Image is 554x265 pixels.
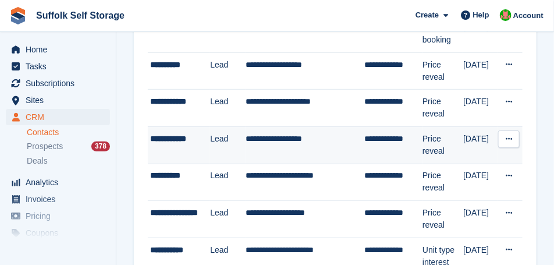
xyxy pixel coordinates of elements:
a: menu [6,174,110,190]
span: Subscriptions [26,75,95,91]
span: Home [26,41,95,58]
td: [DATE] [463,164,498,201]
td: [DATE] [463,201,498,238]
img: David Caucutt [500,9,512,21]
span: Analytics [26,174,95,190]
a: menu [6,208,110,224]
a: menu [6,109,110,125]
a: menu [6,92,110,108]
td: Price reveal [422,126,463,164]
a: Prospects 378 [27,140,110,153]
td: [DATE] [463,90,498,127]
td: [DATE] [463,126,498,164]
a: menu [6,75,110,91]
span: Tasks [26,58,95,75]
a: menu [6,225,110,241]
td: Price reveal [422,52,463,90]
span: Account [513,10,544,22]
a: Deals [27,155,110,167]
a: menu [6,191,110,207]
div: 378 [91,142,110,151]
span: Coupons [26,225,95,241]
span: CRM [26,109,95,125]
a: menu [6,41,110,58]
img: stora-icon-8386f47178a22dfd0bd8f6a31ec36ba5ce8667c1dd55bd0f319d3a0aa187defe.svg [9,7,27,24]
td: Lead [210,52,246,90]
span: Sites [26,92,95,108]
span: Pricing [26,208,95,224]
td: [DATE] [463,16,498,53]
a: Contacts [27,127,110,138]
td: Price reveal [422,201,463,238]
td: Lead [210,164,246,201]
a: menu [6,58,110,75]
span: Deals [27,156,48,167]
span: Prospects [27,141,63,152]
td: Lead [210,201,246,238]
span: Help [473,9,489,21]
td: Customer [210,16,246,53]
td: Price reveal [422,164,463,201]
td: Lead [210,90,246,127]
td: Price reveal [422,90,463,127]
span: Invoices [26,191,95,207]
td: [DATE] [463,52,498,90]
a: Suffolk Self Storage [31,6,129,25]
td: Storefront booking [422,16,463,53]
span: Create [416,9,439,21]
td: Lead [210,126,246,164]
